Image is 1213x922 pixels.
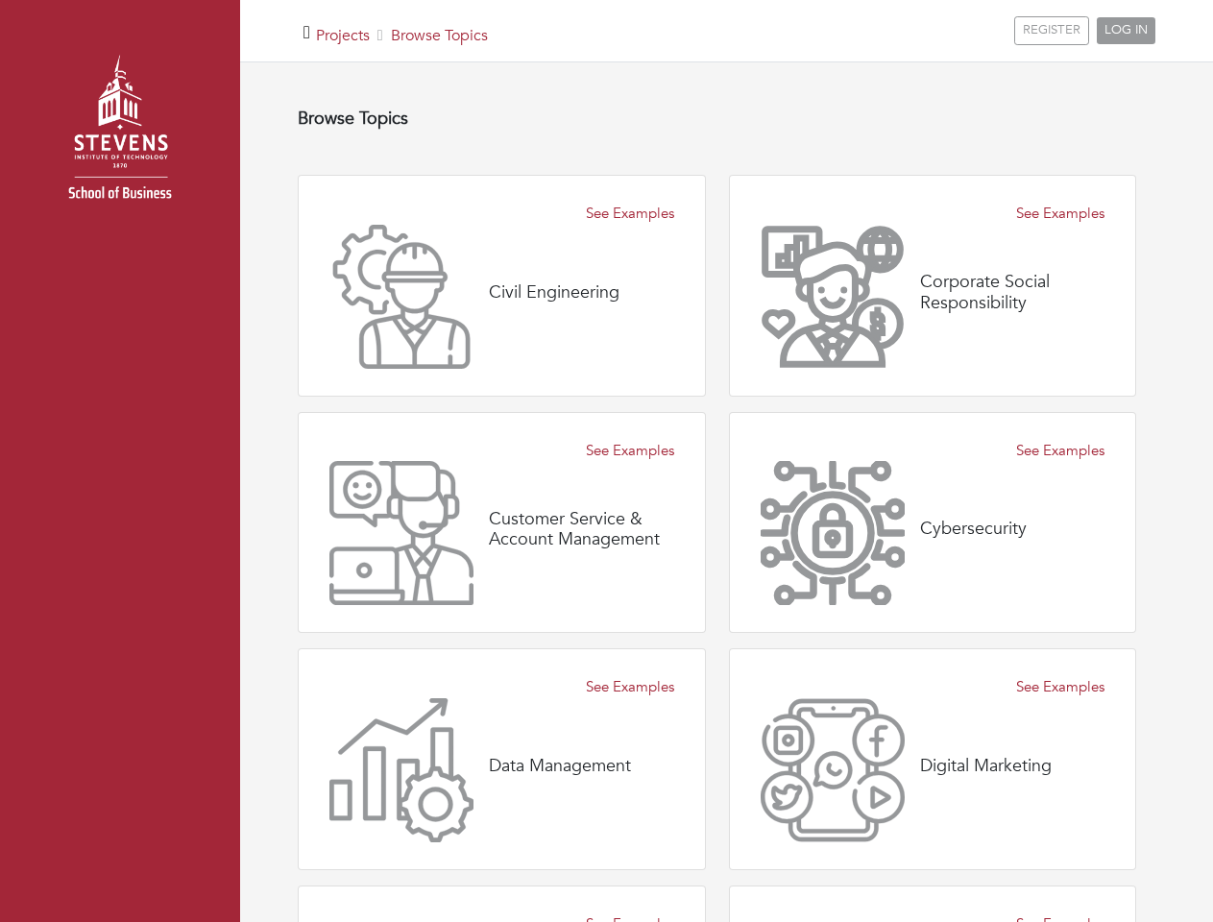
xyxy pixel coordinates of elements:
[1097,17,1155,44] a: LOG IN
[489,282,619,303] h4: Civil Engineering
[19,34,221,235] img: stevens_logo.png
[920,756,1052,777] h4: Digital Marketing
[586,203,674,225] a: See Examples
[920,519,1027,540] h4: Cybersecurity
[586,676,674,698] a: See Examples
[391,25,488,46] a: Browse Topics
[489,509,674,550] h4: Customer Service & Account Management
[1016,440,1104,462] a: See Examples
[920,272,1105,313] h4: Corporate Social Responsibility
[316,25,370,46] a: Projects
[1014,16,1089,45] a: REGISTER
[1016,676,1104,698] a: See Examples
[1016,203,1104,225] a: See Examples
[586,440,674,462] a: See Examples
[298,109,1136,130] h4: Browse Topics
[489,756,631,777] h4: Data Management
